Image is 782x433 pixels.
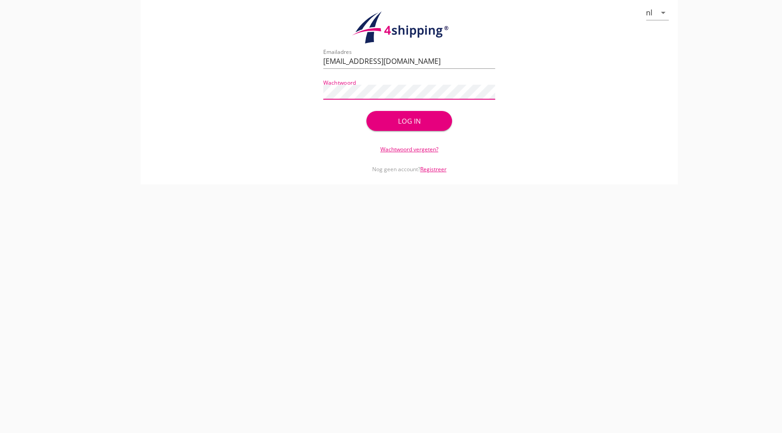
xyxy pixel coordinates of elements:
[658,7,669,18] i: arrow_drop_down
[323,54,495,68] input: Emailadres
[366,111,452,131] button: Log in
[646,9,652,17] div: nl
[420,165,447,173] a: Registreer
[380,145,438,153] a: Wachtwoord vergeten?
[323,154,495,173] div: Nog geen account?
[350,11,468,44] img: logo.1f945f1d.svg
[381,116,438,126] div: Log in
